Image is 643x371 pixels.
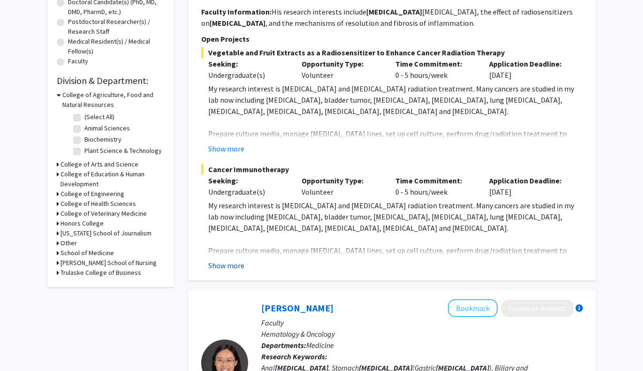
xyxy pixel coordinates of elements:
[201,7,272,16] b: Faculty Information:
[61,189,124,199] h3: College of Engineering
[208,175,288,186] p: Seeking:
[388,58,482,81] div: 0 - 5 hours/week
[61,248,114,258] h3: School of Medicine
[68,17,165,37] label: Postdoctoral Researcher(s) / Research Staff
[208,201,574,233] span: My research interest is [MEDICAL_DATA] and [MEDICAL_DATA] radiation treatment. Many cancers are s...
[208,69,288,81] div: Undergraduate(s)
[61,238,77,248] h3: Other
[61,258,157,268] h3: [PERSON_NAME] School of Nursing
[208,129,572,161] span: Prepare culture media, manage [MEDICAL_DATA] lines, set up cell culture, perform drug/radiation t...
[210,18,265,28] b: [MEDICAL_DATA]
[208,84,574,116] span: My research interest is [MEDICAL_DATA] and [MEDICAL_DATA] radiation treatment. Many cancers are s...
[295,175,388,197] div: Volunteer
[61,209,147,219] h3: College of Veterinary Medicine
[366,7,422,16] b: [MEDICAL_DATA]
[482,58,576,81] div: [DATE]
[208,186,288,197] div: Undergraduate(s)
[208,260,244,271] button: Show more
[61,228,151,238] h3: [US_STATE] School of Journalism
[84,112,114,122] label: (Select All)
[575,304,583,312] div: More information
[84,135,121,144] label: Biochemistry
[208,246,572,278] span: Prepare culture media, manage [MEDICAL_DATA] lines, set up cell culture, perform drug/radiation t...
[61,199,136,209] h3: College of Health Sciences
[61,159,138,169] h3: College of Arts and Science
[482,175,576,197] div: [DATE]
[62,90,165,110] h3: College of Agriculture, Food and Natural Resources
[261,328,583,340] p: Hematology & Oncology
[61,219,104,228] h3: Honors College
[261,317,583,328] p: Faculty
[395,175,475,186] p: Time Commitment:
[201,7,573,28] fg-read-more: His research interests include [MEDICAL_DATA], the effect of radiosensitizers on , and the mechan...
[261,302,333,314] a: [PERSON_NAME]
[388,175,482,197] div: 0 - 5 hours/week
[501,300,574,317] button: Compose Request to Ruobing Xue
[489,58,569,69] p: Application Deadline:
[68,56,88,66] label: Faculty
[306,341,334,350] span: Medicine
[68,37,165,56] label: Medical Resident(s) / Medical Fellow(s)
[61,268,141,278] h3: Trulaske College of Business
[201,164,583,175] span: Cancer Immunotherapy
[57,75,165,86] h2: Division & Department:
[201,33,583,45] p: Open Projects
[61,169,165,189] h3: College of Education & Human Development
[208,58,288,69] p: Seeking:
[295,58,388,81] div: Volunteer
[84,146,162,156] label: Plant Science & Technology
[261,341,306,350] b: Departments:
[261,352,327,361] b: Research Keywords:
[201,47,583,58] span: Vegetable and Fruit Extracts as a Radiosensitizer to Enhance Cancer Radiation Therapy
[395,58,475,69] p: Time Commitment:
[208,143,244,154] button: Show more
[448,299,498,317] button: Add Ruobing Xue to Bookmarks
[489,175,569,186] p: Application Deadline:
[7,329,40,364] iframe: Chat
[84,123,130,133] label: Animal Sciences
[302,175,381,186] p: Opportunity Type:
[302,58,381,69] p: Opportunity Type:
